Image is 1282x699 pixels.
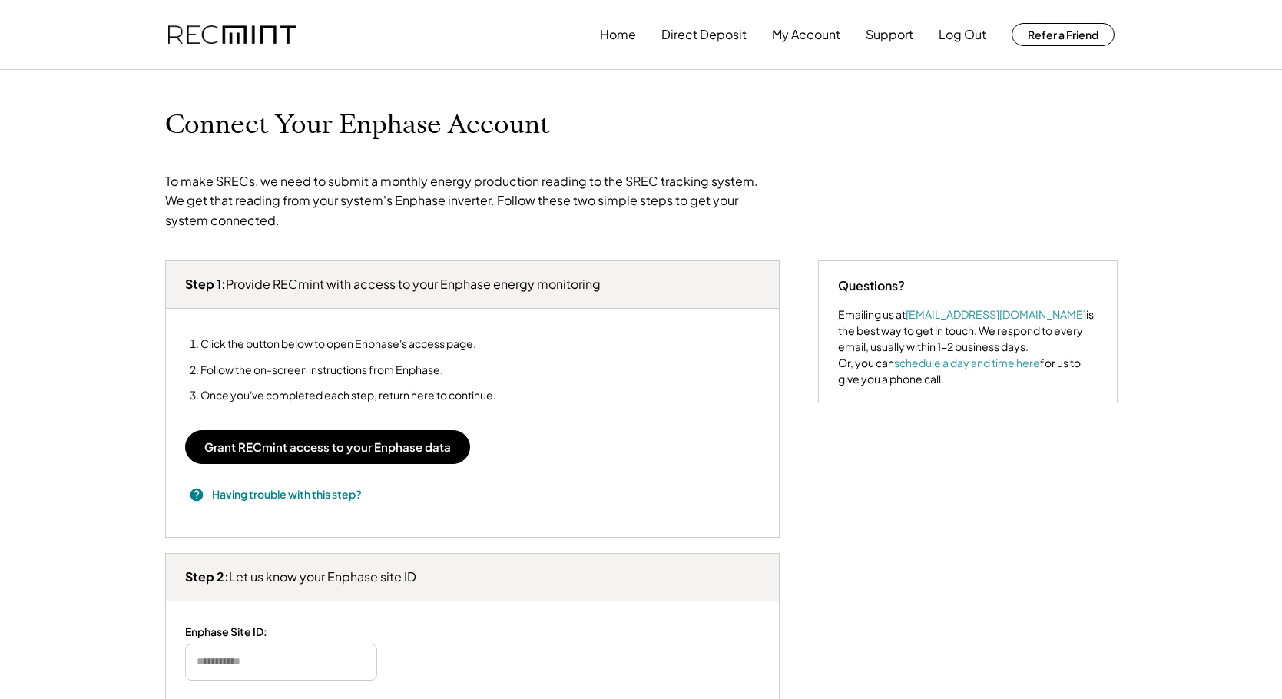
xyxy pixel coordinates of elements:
[185,569,416,585] h3: Let us know your Enphase site ID
[939,19,986,50] button: Log Out
[772,19,840,50] button: My Account
[185,277,601,293] h3: Provide RECmint with access to your Enphase energy monitoring
[212,486,362,502] h3: Having trouble with this step?
[185,276,226,292] strong: Step 1:
[838,277,905,295] div: Questions?
[661,19,747,50] button: Direct Deposit
[1012,23,1115,46] button: Refer a Friend
[185,568,229,585] strong: Step 2:
[838,306,1098,387] div: Emailing us at is the best way to get in touch. We respond to every email, usually within 1-2 bus...
[185,430,470,464] button: Grant RECmint access to your Enphase data
[894,356,1040,369] a: schedule a day and time here
[600,19,636,50] button: Home
[200,363,496,376] li: Follow the on-screen instructions from Enphase.
[866,19,913,50] button: Support
[185,624,267,638] div: Enphase Site ID:
[165,108,550,141] h1: Connect Your Enphase Account
[168,25,296,45] img: recmint-logotype%403x.png
[906,307,1086,321] a: [EMAIL_ADDRESS][DOMAIN_NAME]
[200,337,496,350] li: Click the button below to open Enphase's access page.
[165,171,764,230] div: To make SRECs, we need to submit a monthly energy production reading to the SREC tracking system....
[200,389,496,402] li: Once you've completed each step, return here to continue.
